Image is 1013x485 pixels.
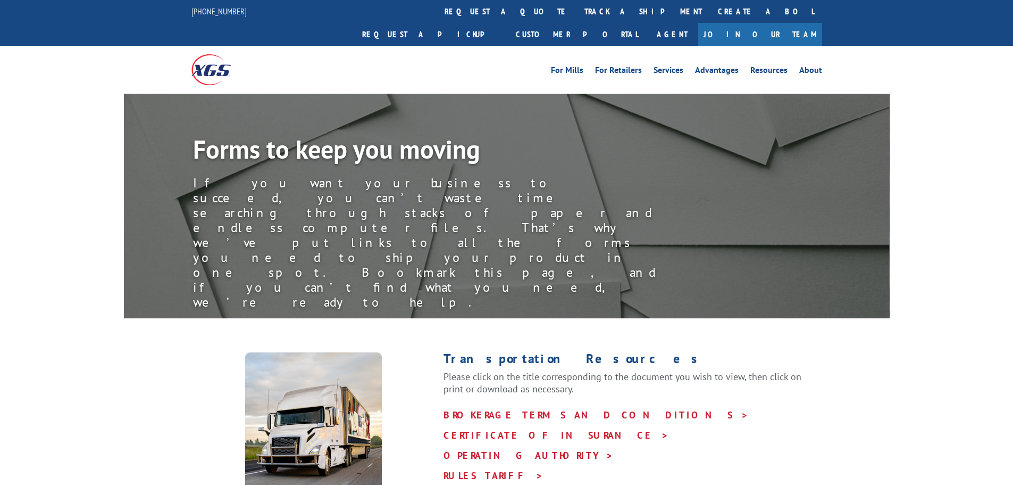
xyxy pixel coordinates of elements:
a: About [799,66,822,78]
a: Advantages [695,66,739,78]
a: OPERATING AUTHORITY > [443,449,614,462]
a: Request a pickup [354,23,508,46]
a: For Mills [551,66,583,78]
a: For Retailers [595,66,642,78]
a: [PHONE_NUMBER] [191,6,247,17]
h1: Transportation Resources [443,352,822,371]
a: Services [654,66,683,78]
div: If you want your business to succeed, you can’t waste time searching through stacks of paper and ... [193,176,672,310]
h1: Forms to keep you moving [193,136,672,167]
a: Join Our Team [698,23,822,46]
a: BROKERAGE TERMS AND CONDITIONS > [443,409,749,421]
a: RULES TARIFF > [443,470,543,482]
a: Customer Portal [508,23,646,46]
p: Please click on the title corresponding to the document you wish to view, then click on print or ... [443,371,822,406]
a: Resources [750,66,788,78]
a: Agent [646,23,698,46]
a: CERTIFICATE OF INSURANCE > [443,429,669,441]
